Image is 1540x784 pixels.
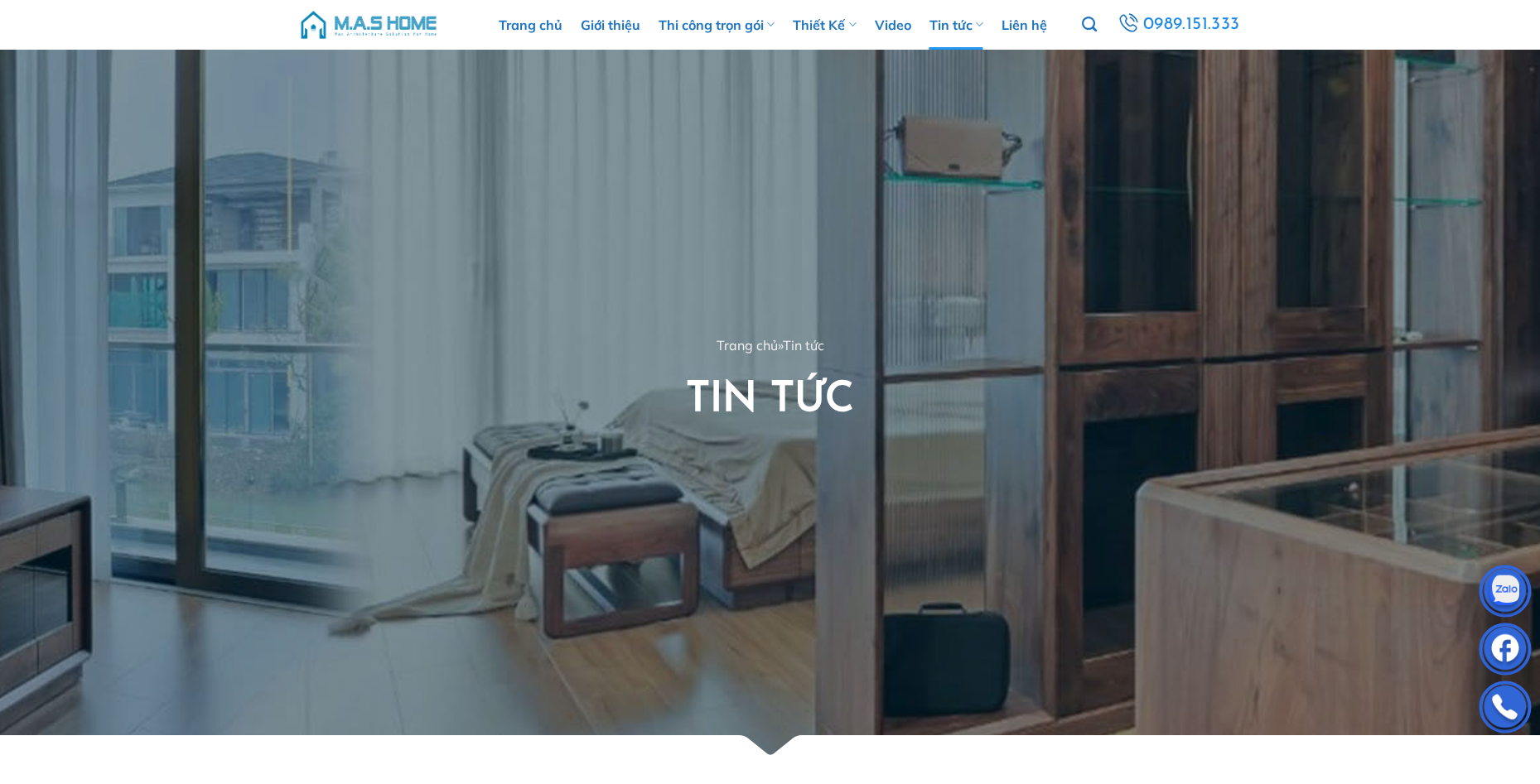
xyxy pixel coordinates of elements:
[1480,685,1530,734] img: Phone
[1143,11,1240,39] span: 0989.151.333
[783,337,824,354] span: Tin tức
[298,335,1243,357] nav: breadcrumbs
[1115,10,1242,40] a: 0989.151.333
[1480,569,1530,618] img: Zalo
[717,337,778,354] a: Trang chủ
[1480,627,1530,676] img: Facebook
[1082,7,1097,42] a: Tìm kiếm
[778,337,783,354] span: »
[686,379,854,421] span: Tin tức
